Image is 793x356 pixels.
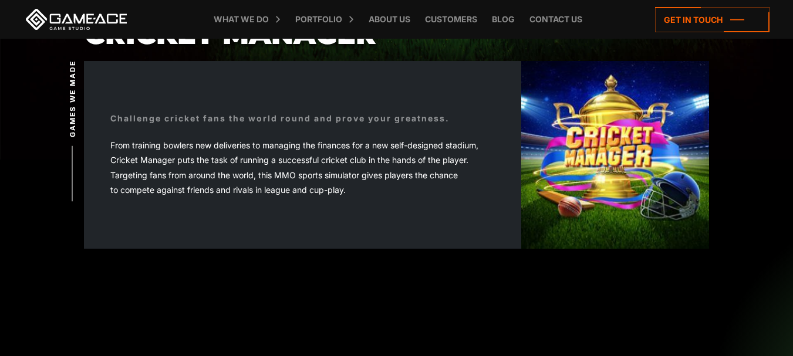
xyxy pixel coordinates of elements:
img: Cricket manager full-cucle development case study [521,61,709,249]
div: Challenge cricket fans the world round and prove your greatness. [110,112,450,124]
h1: Cricket Manager [85,19,710,49]
span: Games we made [68,60,78,137]
a: Get in touch [655,7,770,32]
div: From training bowlers new deliveries to managing the finances for a new self-designed stadium, Cr... [110,138,495,198]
